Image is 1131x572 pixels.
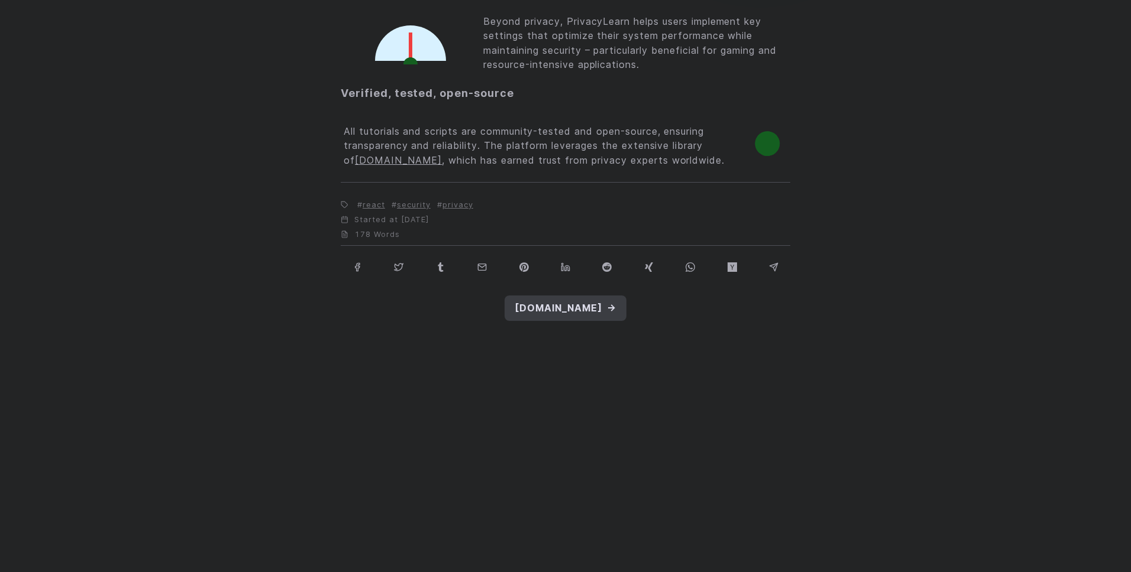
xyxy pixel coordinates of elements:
a: Share via email [470,255,494,279]
div: Beyond privacy, PrivacyLearn helps users implement key settings that optimize their system perfor... [480,14,790,73]
a: Share on pinterest [512,255,536,279]
a: security [397,200,431,209]
a: privacy [442,200,473,209]
a: Share on facebook [345,255,369,279]
a: react [363,200,385,209]
a: Share on twitter [387,255,411,279]
a: Share on xing [637,255,661,279]
a: Share on tumblr [429,255,453,279]
h4: Verified, tested, open-source [341,86,790,100]
a: Share on whatsapp [678,255,702,279]
span: → [607,301,616,316]
a: Share on linkedin [554,255,577,279]
p: 178 Words [341,230,790,239]
a: Share on hacker news [720,255,744,279]
div: All tutorials and scripts are community-tested and open-source, ensuring transparency and reliabi... [341,124,745,168]
p: Started at [DATE] [341,215,790,224]
span: [DOMAIN_NAME] [515,301,602,316]
a: [DOMAIN_NAME] → [505,296,626,320]
a: [DOMAIN_NAME] [355,154,442,166]
a: Share on telegram [762,255,786,279]
a: Share on reddit [595,255,619,279]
